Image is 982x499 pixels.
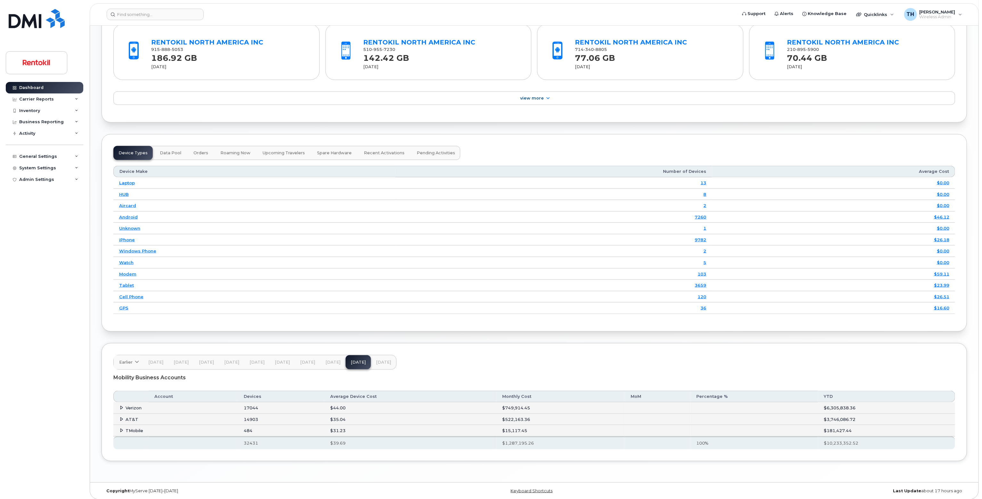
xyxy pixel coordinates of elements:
th: 32431 [238,437,324,449]
th: Average Cost [712,166,955,177]
th: Number of Devices [395,166,712,177]
a: Aircard [119,203,136,208]
span: View More [520,96,544,101]
td: $522,163.36 [497,414,625,425]
div: Tyler Hallacher [900,8,967,21]
a: Modem [119,271,136,277]
span: 955 [372,47,382,52]
td: $31.23 [324,425,496,437]
span: [PERSON_NAME] [920,9,955,14]
a: 1 [704,226,707,231]
div: Mobility Business Accounts [113,370,955,386]
strong: 77.06 GB [575,50,615,63]
span: Verizon [126,405,142,410]
div: [DATE] [363,64,520,70]
span: 915 [151,47,184,52]
span: 5053 [170,47,184,52]
a: $0.00 [937,260,949,265]
a: RENTOKIL NORTH AMERICA INC [363,38,475,46]
strong: Copyright [106,488,129,493]
a: Keyboard Shortcuts [511,488,552,493]
th: Monthly Cost [497,391,625,402]
a: RENTOKIL NORTH AMERICA INC [575,38,687,46]
a: $59.11 [934,271,949,277]
a: 5 [704,260,707,265]
a: $0.00 [937,226,949,231]
span: Roaming Now [220,150,250,156]
a: 2 [704,203,707,208]
div: [DATE] [575,64,732,70]
a: Alerts [770,7,798,20]
span: TMobile [126,428,143,433]
div: MyServe [DATE]–[DATE] [102,488,390,494]
span: 888 [160,47,170,52]
a: Laptop [119,180,135,185]
span: [DATE] [174,360,189,365]
span: Pending Activities [417,150,455,156]
span: Quicklinks [864,12,887,17]
strong: Last Update [893,488,921,493]
a: View More [113,92,955,105]
span: [DATE] [300,360,315,365]
a: $46.12 [934,214,949,220]
div: [DATE] [787,64,944,70]
span: [DATE] [224,360,239,365]
a: $0.00 [937,248,949,254]
th: YTD [818,391,955,402]
span: [DATE] [325,360,340,365]
th: MoM [625,391,691,402]
span: Data Pool [160,150,181,156]
span: Spare Hardware [317,150,352,156]
td: $15,117.45 [497,425,625,437]
td: $44.00 [324,402,496,414]
td: 14903 [238,414,324,425]
th: $10,233,352.52 [818,437,955,449]
span: 714 [575,47,607,52]
a: Watch [119,260,134,265]
a: 7260 [695,214,707,220]
span: [DATE] [148,360,163,365]
a: Knowledge Base [798,7,851,20]
a: 2 [704,248,707,254]
span: 510 [363,47,395,52]
span: [DATE] [376,360,391,365]
span: 8805 [594,47,607,52]
th: $39.69 [324,437,496,449]
span: [DATE] [250,360,265,365]
div: [DATE] [151,64,308,70]
input: Find something... [107,9,204,20]
span: [DATE] [275,360,290,365]
a: iPhone [119,237,135,242]
a: 120 [698,294,707,299]
a: HUB [119,192,129,197]
td: $35.04 [324,414,496,425]
span: Wireless Admin [920,14,955,20]
iframe: Messenger Launcher [954,471,977,494]
span: 5900 [806,47,819,52]
strong: 70.44 GB [787,50,827,63]
a: Cell Phone [119,294,143,299]
div: about 17 hours ago [678,488,967,494]
span: Support [748,11,765,17]
th: Average Device Cost [324,391,496,402]
td: $3,746,086.72 [818,414,955,425]
span: AT&T [126,417,138,422]
span: 895 [796,47,806,52]
a: RENTOKIL NORTH AMERICA INC [151,38,264,46]
a: Android [119,214,138,220]
a: $26.51 [934,294,949,299]
a: $0.00 [937,192,949,197]
a: 36 [701,305,707,310]
th: 100% [691,437,818,449]
th: Device Make [113,166,395,177]
strong: 186.92 GB [151,50,197,63]
a: 8 [704,192,707,197]
a: $16.60 [934,305,949,310]
span: Alerts [780,11,793,17]
strong: 142.42 GB [363,50,409,63]
div: Quicklinks [852,8,898,21]
span: Earlier [119,359,133,365]
a: 13 [701,180,707,185]
a: Support [738,7,770,20]
a: Tablet [119,283,134,288]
